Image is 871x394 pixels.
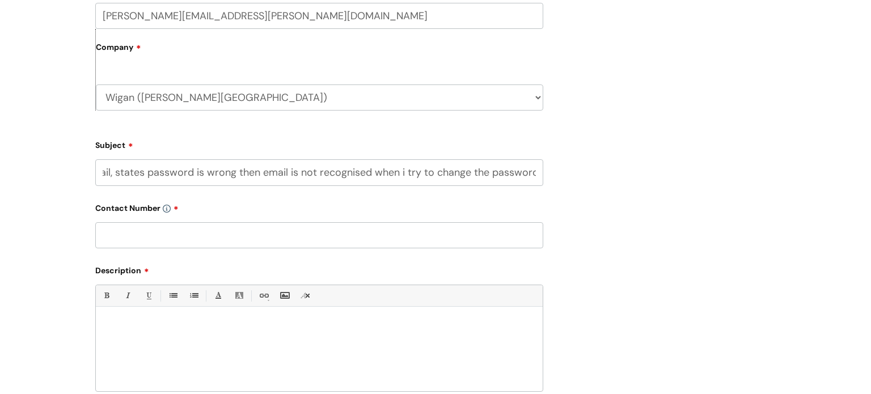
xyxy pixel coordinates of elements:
label: Company [96,39,543,64]
a: 1. Ordered List (Ctrl-Shift-8) [187,289,201,303]
a: Bold (Ctrl-B) [99,289,113,303]
a: • Unordered List (Ctrl-Shift-7) [166,289,180,303]
a: Font Color [211,289,225,303]
img: info-icon.svg [163,205,171,213]
label: Contact Number [95,200,543,213]
a: Italic (Ctrl-I) [120,289,134,303]
label: Subject [95,137,543,150]
a: Back Color [232,289,246,303]
a: Underline(Ctrl-U) [141,289,155,303]
input: Email [95,3,543,29]
a: Link [256,289,270,303]
a: Remove formatting (Ctrl-\) [298,289,312,303]
a: Insert Image... [277,289,291,303]
label: Description [95,262,543,276]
